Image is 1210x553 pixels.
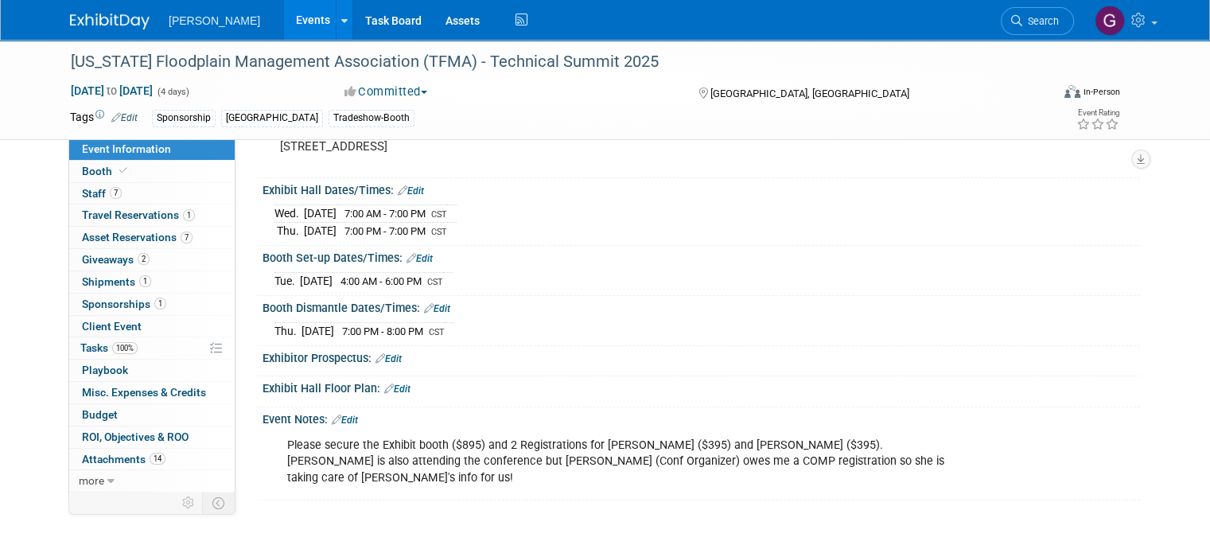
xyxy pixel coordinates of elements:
[276,430,970,493] div: Please secure the Exhibit booth ($895) and 2 Registrations for [PERSON_NAME] ($395) and [PERSON_N...
[344,225,426,237] span: 7:00 PM - 7:00 PM
[304,205,337,223] td: [DATE]
[274,273,300,290] td: Tue.
[138,253,150,265] span: 2
[70,109,138,127] td: Tags
[375,353,402,364] a: Edit
[104,84,119,97] span: to
[82,208,195,221] span: Travel Reservations
[965,83,1120,107] div: Event Format
[69,161,235,182] a: Booth
[1064,85,1080,98] img: Format-Inperson.png
[344,208,426,220] span: 7:00 AM - 7:00 PM
[340,275,422,287] span: 4:00 AM - 6:00 PM
[139,275,151,287] span: 1
[427,277,443,287] span: CST
[69,404,235,426] a: Budget
[1001,7,1074,35] a: Search
[431,209,447,220] span: CST
[274,223,304,240] td: Thu.
[329,110,414,127] div: Tradeshow-Booth
[339,84,434,100] button: Committed
[280,139,611,154] pre: [STREET_ADDRESS]
[82,298,166,310] span: Sponsorships
[112,342,138,354] span: 100%
[1095,6,1125,36] img: Genee' Mengarelli
[82,187,122,200] span: Staff
[424,303,450,314] a: Edit
[65,48,1031,76] div: [US_STATE] Floodplain Management Association (TFMA) - Technical Summit 2025
[119,166,127,175] i: Booth reservation complete
[384,384,410,395] a: Edit
[70,14,150,29] img: ExhibitDay
[263,407,1140,428] div: Event Notes:
[302,323,334,340] td: [DATE]
[181,232,193,243] span: 7
[69,360,235,381] a: Playbook
[154,298,166,310] span: 1
[69,271,235,293] a: Shipments1
[79,474,104,487] span: more
[304,223,337,240] td: [DATE]
[169,14,260,27] span: [PERSON_NAME]
[82,386,206,399] span: Misc. Expenses & Credits
[156,87,189,97] span: (4 days)
[70,84,154,98] span: [DATE] [DATE]
[69,183,235,204] a: Staff7
[82,430,189,443] span: ROI, Objectives & ROO
[274,205,304,223] td: Wed.
[69,138,235,160] a: Event Information
[407,253,433,264] a: Edit
[82,165,130,177] span: Booth
[1083,86,1120,98] div: In-Person
[69,470,235,492] a: more
[398,185,424,197] a: Edit
[332,415,358,426] a: Edit
[69,426,235,448] a: ROI, Objectives & ROO
[183,209,195,221] span: 1
[1022,15,1059,27] span: Search
[152,110,216,127] div: Sponsorship
[82,364,128,376] span: Playbook
[342,325,423,337] span: 7:00 PM - 8:00 PM
[429,327,445,337] span: CST
[110,187,122,199] span: 7
[82,320,142,333] span: Client Event
[82,142,171,155] span: Event Information
[69,294,235,315] a: Sponsorships1
[69,382,235,403] a: Misc. Expenses & Credits
[82,231,193,243] span: Asset Reservations
[150,453,165,465] span: 14
[69,227,235,248] a: Asset Reservations7
[263,296,1140,317] div: Booth Dismantle Dates/Times:
[263,346,1140,367] div: Exhibitor Prospectus:
[111,112,138,123] a: Edit
[300,273,333,290] td: [DATE]
[82,408,118,421] span: Budget
[69,337,235,359] a: Tasks100%
[263,178,1140,199] div: Exhibit Hall Dates/Times:
[710,88,909,99] span: [GEOGRAPHIC_DATA], [GEOGRAPHIC_DATA]
[69,204,235,226] a: Travel Reservations1
[263,246,1140,267] div: Booth Set-up Dates/Times:
[175,493,203,513] td: Personalize Event Tab Strip
[82,275,151,288] span: Shipments
[82,253,150,266] span: Giveaways
[274,323,302,340] td: Thu.
[203,493,235,513] td: Toggle Event Tabs
[1076,109,1119,117] div: Event Rating
[69,449,235,470] a: Attachments14
[263,376,1140,397] div: Exhibit Hall Floor Plan:
[221,110,323,127] div: [GEOGRAPHIC_DATA]
[69,249,235,271] a: Giveaways2
[69,316,235,337] a: Client Event
[431,227,447,237] span: CST
[82,453,165,465] span: Attachments
[80,341,138,354] span: Tasks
